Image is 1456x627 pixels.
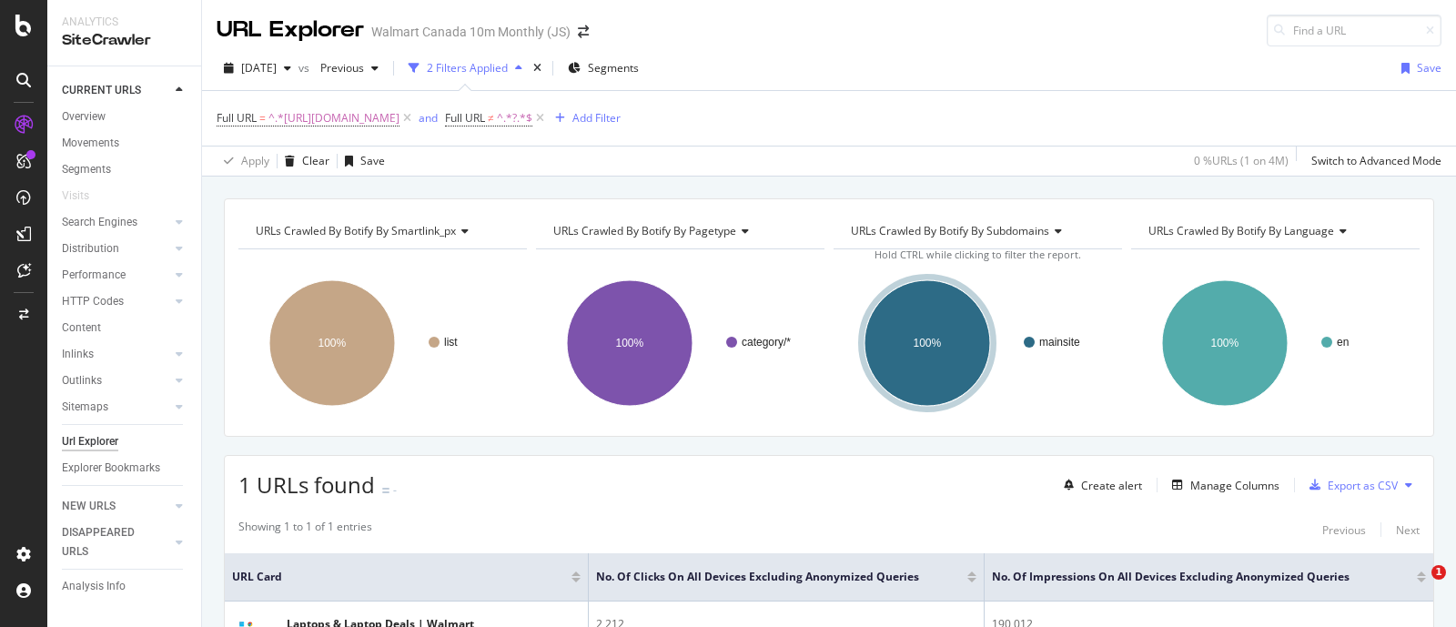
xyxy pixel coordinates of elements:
div: Manage Columns [1190,478,1279,493]
div: Switch to Advanced Mode [1311,153,1441,168]
div: arrow-right-arrow-left [578,25,589,38]
span: URLs Crawled By Botify By subdomains [851,223,1049,238]
span: Segments [588,60,639,76]
div: Movements [62,134,119,153]
svg: A chart. [1131,264,1415,422]
span: Full URL [445,110,485,126]
a: Movements [62,134,188,153]
text: mainsite [1039,336,1080,349]
svg: A chart. [536,264,820,422]
button: Switch to Advanced Mode [1304,147,1441,176]
div: Content [62,319,101,338]
div: DISAPPEARED URLS [62,523,154,561]
button: Clear [278,147,329,176]
button: Apply [217,147,269,176]
iframe: Intercom live chat [1394,565,1438,609]
span: ≠ [488,110,494,126]
input: Find a URL [1267,15,1441,46]
a: Analysis Info [62,577,188,596]
span: URLs Crawled By Botify By language [1148,223,1334,238]
div: Analysis Info [62,577,126,596]
span: vs [298,60,313,76]
div: Apply [241,153,269,168]
a: Outlinks [62,371,170,390]
button: Segments [561,54,646,83]
button: Next [1396,519,1420,541]
div: Outlinks [62,371,102,390]
span: Previous [313,60,364,76]
button: Previous [1322,519,1366,541]
span: ^.*[URL][DOMAIN_NAME] [268,106,399,131]
a: Content [62,319,188,338]
a: Inlinks [62,345,170,364]
a: Performance [62,266,170,285]
div: Export as CSV [1328,478,1398,493]
span: URLs Crawled By Botify By pagetype [553,223,736,238]
button: Create alert [1057,470,1142,500]
div: 0 % URLs ( 1 on 4M ) [1194,153,1289,168]
span: URL Card [232,569,567,585]
span: = [259,110,266,126]
button: 2 Filters Applied [401,54,530,83]
text: 100% [616,337,644,349]
text: 100% [1211,337,1239,349]
a: Overview [62,107,188,126]
svg: A chart. [238,264,522,422]
text: 100% [318,337,347,349]
button: Add Filter [548,107,621,129]
span: Full URL [217,110,257,126]
div: SiteCrawler [62,30,187,51]
button: [DATE] [217,54,298,83]
div: Search Engines [62,213,137,232]
a: Explorer Bookmarks [62,459,188,478]
a: CURRENT URLS [62,81,170,100]
div: Segments [62,160,111,179]
span: No. of Clicks On All Devices excluding anonymized queries [596,569,940,585]
div: Previous [1322,522,1366,538]
div: Add Filter [572,110,621,126]
div: URL Explorer [217,15,364,46]
a: Distribution [62,239,170,258]
h4: URLs Crawled By Botify By pagetype [550,217,808,246]
div: Explorer Bookmarks [62,459,160,478]
div: NEW URLS [62,497,116,516]
div: times [530,59,545,77]
div: - [393,482,397,498]
a: DISAPPEARED URLS [62,523,170,561]
div: Sitemaps [62,398,108,417]
a: NEW URLS [62,497,170,516]
a: Search Engines [62,213,170,232]
button: Previous [313,54,386,83]
div: and [419,110,438,126]
span: Hold CTRL while clicking to filter the report. [875,248,1081,261]
span: No. of Impressions On All Devices excluding anonymized queries [992,569,1390,585]
img: Equal [382,488,389,493]
text: en [1337,336,1349,349]
div: Url Explorer [62,432,118,451]
button: Manage Columns [1165,474,1279,496]
div: Create alert [1081,478,1142,493]
div: HTTP Codes [62,292,124,311]
span: 1 [1431,565,1446,580]
button: Save [1394,54,1441,83]
div: Visits [62,187,89,206]
a: Sitemaps [62,398,170,417]
div: Save [360,153,385,168]
button: Export as CSV [1302,470,1398,500]
a: Visits [62,187,107,206]
div: CURRENT URLS [62,81,141,100]
text: category/* [742,336,791,349]
a: Segments [62,160,188,179]
div: Save [1417,60,1441,76]
text: list [444,336,458,349]
div: Showing 1 to 1 of 1 entries [238,519,372,541]
div: Distribution [62,239,119,258]
svg: A chart. [834,264,1117,422]
div: 2 Filters Applied [427,60,508,76]
div: Inlinks [62,345,94,364]
div: Analytics [62,15,187,30]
